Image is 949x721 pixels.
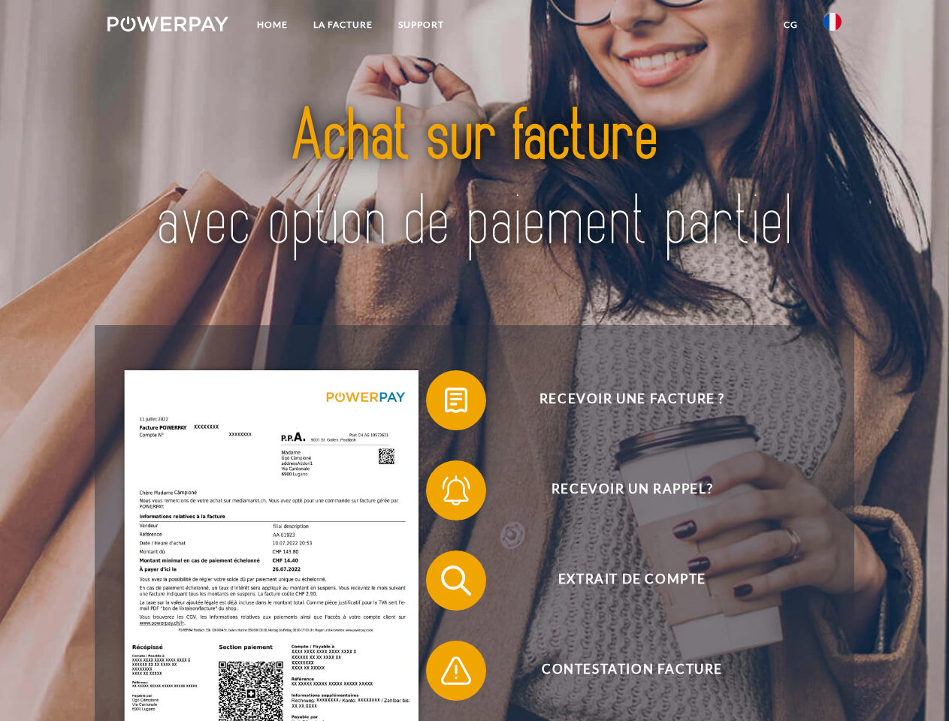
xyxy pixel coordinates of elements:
[437,562,475,599] img: qb_search.svg
[301,11,385,38] a: LA FACTURE
[107,17,228,32] img: logo-powerpay-white.svg
[437,472,475,509] img: qb_bell.svg
[448,551,816,611] span: Extrait de compte
[448,641,816,701] span: Contestation Facture
[771,11,811,38] a: CG
[448,370,816,430] span: Recevoir une facture ?
[385,11,457,38] a: Support
[824,13,842,31] img: fr
[437,382,475,419] img: qb_bill.svg
[426,551,817,611] button: Extrait de compte
[426,460,817,520] button: Recevoir un rappel?
[426,370,817,430] button: Recevoir une facture ?
[244,11,301,38] a: Home
[426,641,817,701] button: Contestation Facture
[144,72,805,288] img: title-powerpay_fr.svg
[437,652,475,689] img: qb_warning.svg
[448,460,816,520] span: Recevoir un rappel?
